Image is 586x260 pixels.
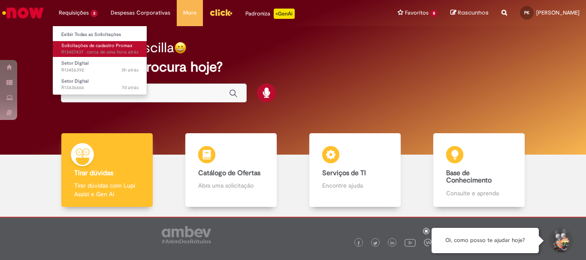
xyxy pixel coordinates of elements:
img: happy-face.png [174,42,187,54]
span: Solicitações de cadastro Promax [61,42,133,49]
h2: O que você procura hoje? [61,60,525,75]
span: More [183,9,196,17]
img: click_logo_yellow_360x200.png [209,6,233,19]
p: +GenAi [274,9,295,19]
b: Base de Conhecimento [446,169,492,185]
img: logo_footer_ambev_rotulo_gray.png [162,226,211,243]
b: Tirar dúvidas [74,169,113,177]
b: Catálogo de Ofertas [198,169,260,177]
a: Aberto R13436666 : Setor Digital [53,77,147,93]
div: Oi, como posso te ajudar hoje? [432,228,539,253]
time: 28/08/2025 11:57:29 [87,49,139,55]
a: Aberto R13457437 : Solicitações de cadastro Promax [53,41,147,57]
img: logo_footer_linkedin.png [390,241,395,246]
p: Encontre ajuda [322,181,387,190]
a: Base de Conhecimento Consulte e aprenda [417,133,541,207]
span: cerca de uma hora atrás [87,49,139,55]
span: Requisições [59,9,89,17]
span: 8 [430,10,438,17]
span: Rascunhos [458,9,489,17]
p: Consulte e aprenda [446,189,511,197]
span: 3 [91,10,98,17]
img: ServiceNow [1,4,45,21]
a: Exibir Todas as Solicitações [53,30,147,39]
img: logo_footer_facebook.png [356,241,361,245]
img: logo_footer_youtube.png [405,237,416,248]
span: Setor Digital [61,60,88,66]
button: Iniciar Conversa de Suporte [547,228,573,254]
a: Aberto R13456392 : Setor Digital [53,59,147,75]
p: Abra uma solicitação [198,181,263,190]
time: 28/08/2025 09:53:28 [121,67,139,73]
img: logo_footer_workplace.png [424,239,432,246]
a: Catálogo de Ofertas Abra uma solicitação [169,133,293,207]
span: Favoritos [405,9,429,17]
img: logo_footer_twitter.png [373,241,378,245]
span: Despesas Corporativas [111,9,170,17]
span: R13457437 [61,49,139,56]
a: Serviços de TI Encontre ajuda [293,133,417,207]
span: 7d atrás [122,84,139,91]
b: Serviços de TI [322,169,366,177]
span: [PERSON_NAME] [536,9,580,16]
time: 21/08/2025 14:40:20 [122,84,139,91]
span: R13436666 [61,84,139,91]
div: Padroniza [245,9,295,19]
a: Tirar dúvidas Tirar dúvidas com Lupi Assist e Gen Ai [45,133,169,207]
span: R13456392 [61,67,139,74]
a: Rascunhos [450,9,489,17]
span: PK [524,10,529,15]
ul: Requisições [52,26,147,95]
p: Tirar dúvidas com Lupi Assist e Gen Ai [74,181,139,198]
span: Setor Digital [61,78,88,84]
span: 3h atrás [121,67,139,73]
